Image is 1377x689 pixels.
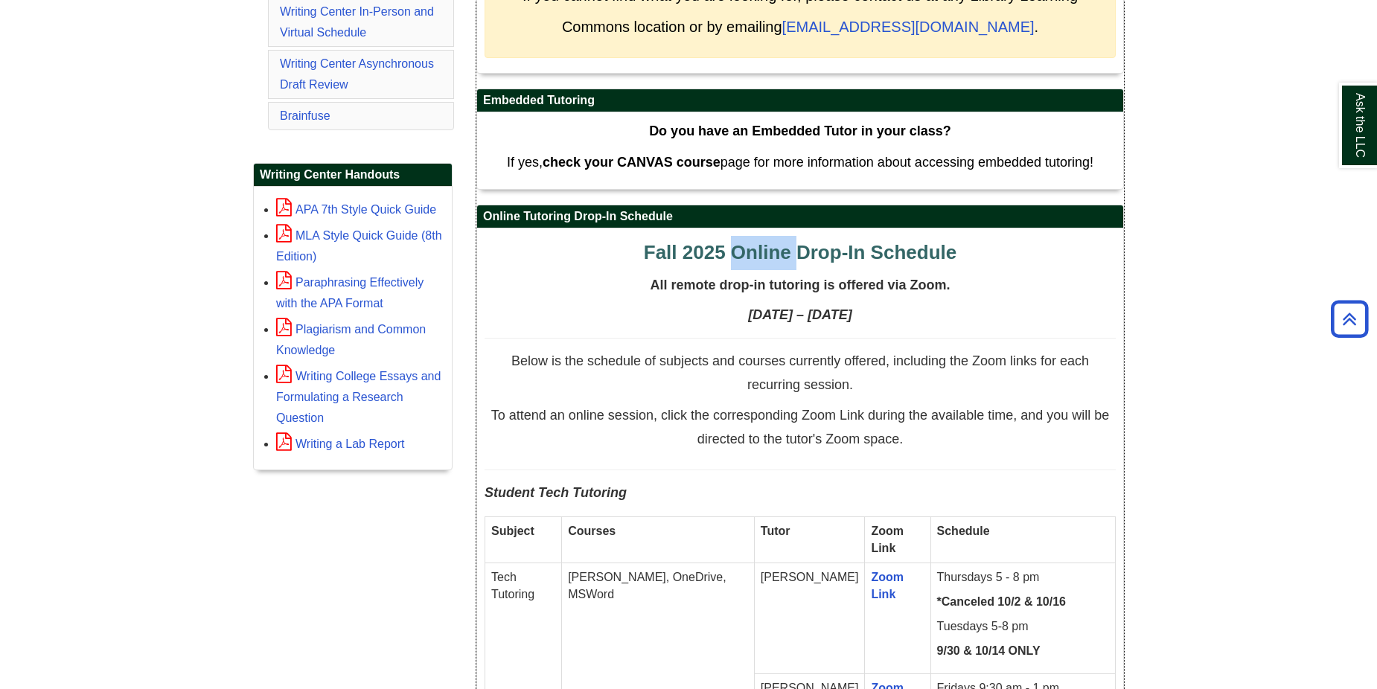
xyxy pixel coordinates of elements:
span: Fall 2025 Online Drop-In Schedule [644,241,956,263]
a: APA 7th Style Quick Guide [276,203,436,216]
span: If yes, page for more information about accessing embedded tutoring! [507,155,1093,170]
strong: Tutor [761,525,790,537]
p: [PERSON_NAME], OneDrive, MSWord [568,569,748,603]
a: Plagiarism and Common Knowledge [276,323,426,356]
strong: Subject [491,525,534,537]
strong: Zoom Link [871,525,904,554]
td: [PERSON_NAME] [754,563,865,673]
a: Back to Top [1326,309,1373,329]
p: Thursdays 5 - 8 pm [937,569,1109,586]
a: Brainfuse [280,109,330,122]
a: Paraphrasing Effectively with the APA Format [276,276,424,310]
strong: [DATE] – [DATE] [748,307,852,322]
span: Below is the schedule of subjects and courses currently offered, including the Zoom links for eac... [511,353,1089,392]
strong: Schedule [937,525,990,537]
a: Writing College Essays and Formulating a Research Question [276,370,441,424]
a: MLA Style Quick Guide (8th Edition) [276,229,442,263]
a: Writing Center In-Person and Virtual Schedule [280,5,434,39]
strong: Courses [568,525,616,537]
strong: 9/30 & 10/14 ONLY [937,644,1041,657]
span: To attend an online session, click the corresponding Zoom Link during the available time, and you... [491,408,1109,446]
a: Writing Center Asynchronous Draft Review [280,57,434,91]
strong: *Canceled 10/2 & 10/16 [937,595,1066,608]
p: Tuesdays 5-8 pm [937,618,1109,635]
h2: Online Tutoring Drop-In Schedule [477,205,1123,228]
strong: Do you have an Embedded Tutor in your class? [649,124,951,138]
strong: check your CANVAS course [543,155,721,170]
a: Zoom Link [871,571,904,600]
a: [EMAIL_ADDRESS][DOMAIN_NAME] [782,19,1035,35]
h2: Embedded Tutoring [477,89,1123,112]
span: All remote drop-in tutoring is offered via Zoom. [650,278,950,292]
h2: Writing Center Handouts [254,164,452,187]
a: Writing a Lab Report [276,438,404,450]
span: Student Tech Tutoring [485,485,627,500]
